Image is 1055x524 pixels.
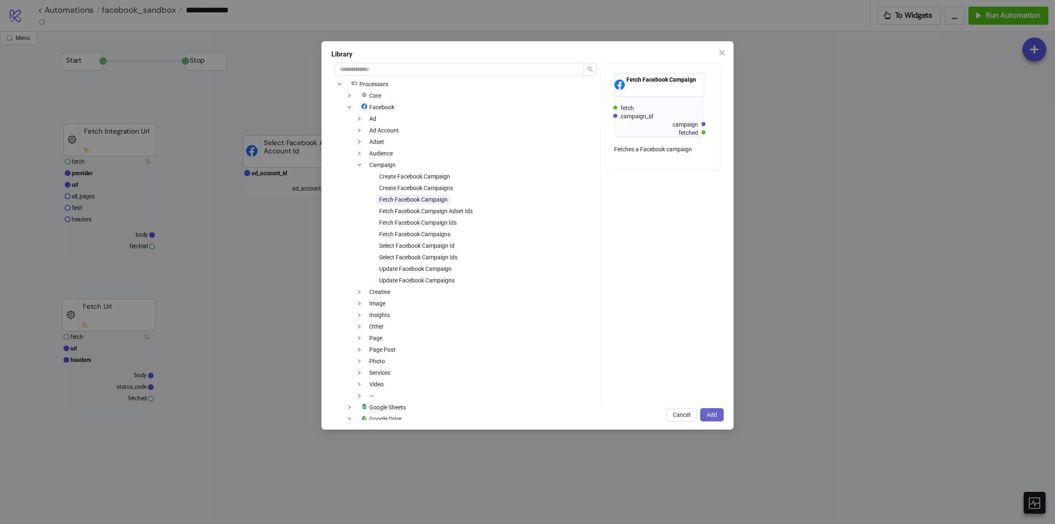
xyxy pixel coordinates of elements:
span: down [357,359,361,363]
span: Update Facebook Campaign [379,266,452,272]
div: campaign_id [621,112,702,121]
span: down [357,371,361,375]
span: Select Facebook Campaign Ids [379,254,457,261]
span: down [347,94,352,98]
span: Insights [369,312,390,318]
span: down [357,301,361,305]
span: down [347,105,352,109]
span: Fetch Facebook Campaign Adset Ids [376,206,476,216]
span: down [357,348,361,352]
span: Other [366,322,387,331]
button: Cancel [666,408,697,421]
span: search [587,66,593,72]
span: down [357,324,361,329]
span: Update Facebook Campaigns [379,277,455,284]
span: Core [369,92,381,99]
span: Fetch Facebook Campaign Ids [376,218,460,228]
span: Core [356,91,384,101]
span: close [719,49,725,56]
span: down [357,394,361,398]
span: Insights [366,310,393,320]
span: Services [366,368,394,378]
span: Video [366,379,387,389]
span: Ad [366,114,380,124]
button: Add [700,408,724,421]
span: down [357,382,361,386]
span: down [357,313,361,317]
span: Video [369,381,384,388]
div: Fetch Facebook Campaign [625,73,698,91]
span: Ad Account [369,127,399,134]
span: Image [366,298,389,308]
span: Services [369,369,390,376]
span: Campaign [366,160,399,170]
span: Audience [369,150,393,157]
span: Processors [359,81,388,87]
span: down [357,290,361,294]
div: campaign [673,120,698,129]
span: Photo [366,356,388,366]
span: Creative [366,287,394,297]
span: Campaign [369,162,396,168]
span: down [357,117,361,121]
span: Select Facebook Campaign Id [376,241,458,251]
span: Fetch Facebook Campaign Ids [379,219,457,226]
span: Fetch Facebook Campaigns [379,231,450,237]
span: Google Drive [356,414,405,424]
span: Google Drive [369,416,401,422]
span: Google Sheets [369,404,406,411]
button: Close [715,46,729,59]
div: Library [331,49,724,59]
span: Adset [369,139,384,145]
span: down [357,140,361,144]
span: Photo [369,358,385,364]
span: Cancel [673,411,690,418]
span: Image [369,300,385,307]
span: Page [369,335,382,341]
span: Facebook [369,104,394,110]
span: down [347,405,352,409]
span: Adset [366,137,387,147]
span: Page Post [369,346,396,353]
div: fetch [621,103,702,113]
span: down [357,151,361,155]
span: Page Post [366,345,399,355]
span: down [347,417,352,421]
span: Fetch Facebook Campaign [376,195,451,204]
span: down [357,336,361,340]
span: Create Facebook Campaign [376,172,453,181]
span: Create Facebook Campaign [379,173,450,180]
span: Facebook [356,102,398,112]
span: Select Facebook Campaign Id [379,242,455,249]
span: down [357,128,361,132]
span: Page [366,333,386,343]
span: Other [369,323,384,330]
div: fetched [679,128,698,137]
span: Creative [369,289,390,295]
span: Add [707,411,717,418]
span: Create Facebook Campaigns [376,183,456,193]
span: --- [369,392,374,399]
span: --- [366,391,377,401]
span: down [338,82,342,86]
span: Select Facebook Campaign Ids [376,252,461,262]
span: Update Facebook Campaigns [376,275,458,285]
div: Fetches a Facebook campaign [614,145,705,154]
span: Ad Account [366,125,402,135]
span: Audience [366,148,396,158]
span: Ad [369,115,376,122]
span: Update Facebook Campaign [376,264,455,274]
span: Fetch Facebook Campaign Adset Ids [379,208,473,214]
span: Create Facebook Campaigns [379,185,453,191]
span: Fetch Facebook Campaign [379,196,448,203]
span: Processors [346,79,392,89]
span: Google Sheets [356,402,409,412]
span: down [357,163,361,167]
span: Fetch Facebook Campaigns [376,229,454,239]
